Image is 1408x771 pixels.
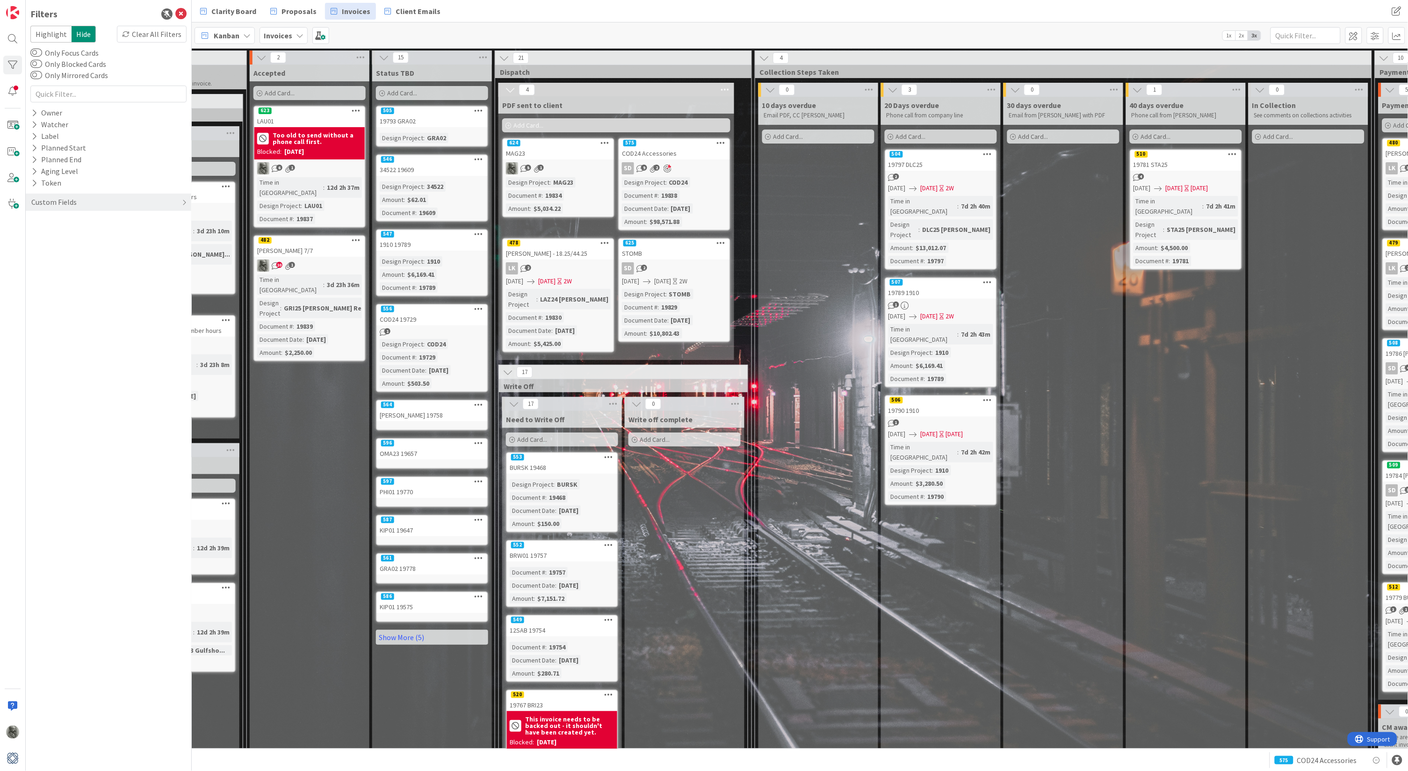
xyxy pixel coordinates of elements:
[1135,151,1148,158] div: 510
[211,6,256,17] span: Clarity Board
[506,177,549,187] div: Design Project
[506,162,518,174] img: PA
[619,247,729,259] div: STOMB
[619,262,729,274] div: SD
[1141,132,1171,141] span: Add Card...
[623,140,636,146] div: 575
[506,190,542,201] div: Document #
[506,203,530,214] div: Amount
[284,147,304,157] div: [DATE]
[377,439,487,460] div: 596OMA23 19657
[425,181,446,192] div: 34522
[289,262,295,268] span: 1
[380,195,404,205] div: Amount
[377,401,487,421] div: 564[PERSON_NAME] 19758
[380,269,404,280] div: Amount
[657,302,659,312] span: :
[1147,84,1163,95] span: 1
[380,256,423,267] div: Design Project
[257,274,323,295] div: Time in [GEOGRAPHIC_DATA]
[377,107,487,127] div: 50519793 GRA02
[1254,112,1363,119] p: See comments on collections activities
[257,201,301,211] div: Design Project
[622,216,646,227] div: Amount
[920,224,993,235] div: DLC25 [PERSON_NAME]
[254,162,365,174] div: PA
[30,107,63,119] div: Owner
[622,262,634,274] div: SD
[503,239,614,247] div: 478
[1009,112,1118,119] p: Email from [PERSON_NAME] with PDF
[622,276,639,286] span: [DATE]
[886,396,996,417] div: 50619790 1910
[404,195,405,205] span: :
[1387,140,1401,146] div: 480
[667,315,669,325] span: :
[264,31,292,40] b: Invoices
[622,315,667,325] div: Document Date
[393,52,409,63] span: 15
[563,276,572,286] div: 2W
[425,133,448,143] div: GRA02
[623,240,636,246] div: 625
[30,59,42,69] button: Only Blocked Cards
[893,173,899,180] span: 2
[265,89,295,97] span: Add Card...
[30,71,42,80] button: Only Mirrored Cards
[376,630,488,645] a: Show More (5)
[646,216,647,227] span: :
[764,112,873,119] p: Email PDF, CC [PERSON_NAME]
[1163,224,1165,235] span: :
[30,7,58,21] div: Filters
[500,67,740,77] span: Dispatch
[657,190,659,201] span: :
[30,48,42,58] button: Only Focus Cards
[888,219,919,240] div: Design Project
[423,256,425,267] span: :
[294,214,315,224] div: 19837
[377,238,487,251] div: 1910 19789
[259,237,272,244] div: 482
[377,477,487,486] div: 597
[377,305,487,325] div: 556COD24 19729
[538,276,556,286] span: [DATE]
[257,214,293,224] div: Document #
[507,453,617,474] div: 553BURSK 19468
[507,541,617,562] div: 552BRW01 19757
[1018,132,1048,141] span: Add Card...
[531,203,563,214] div: $5,034.22
[152,249,232,259] div: SHM25 [PERSON_NAME]...
[257,298,280,318] div: Design Project
[886,396,996,404] div: 506
[503,239,614,259] div: 478[PERSON_NAME] - 18.25/44.25
[1134,196,1203,216] div: Time in [GEOGRAPHIC_DATA]
[30,119,69,130] div: Watcher
[1170,256,1191,266] div: 19781
[381,306,394,312] div: 556
[1134,183,1151,193] span: [DATE]
[543,312,564,323] div: 19830
[1166,183,1183,193] span: [DATE]
[762,101,816,110] span: 10 days overdue
[257,147,282,157] div: Blocked:
[503,262,614,274] div: LK
[507,691,617,711] div: 52019767 BRI23
[921,183,938,193] span: [DATE]
[325,280,362,290] div: 3d 23h 36m
[257,177,323,198] div: Time in [GEOGRAPHIC_DATA]
[405,195,428,205] div: $62.01
[377,313,487,325] div: COD24 19729
[667,203,669,214] span: :
[1235,31,1248,40] span: 2x
[924,256,925,266] span: :
[925,256,946,266] div: 19797
[506,262,518,274] div: LK
[888,243,912,253] div: Amount
[619,139,729,159] div: 575COD24 Accessories
[1131,150,1241,171] div: 51019781 STA25
[396,6,440,17] span: Client Emails
[72,26,96,43] span: Hide
[507,140,520,146] div: 624
[415,282,417,293] span: :
[622,162,634,174] div: SD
